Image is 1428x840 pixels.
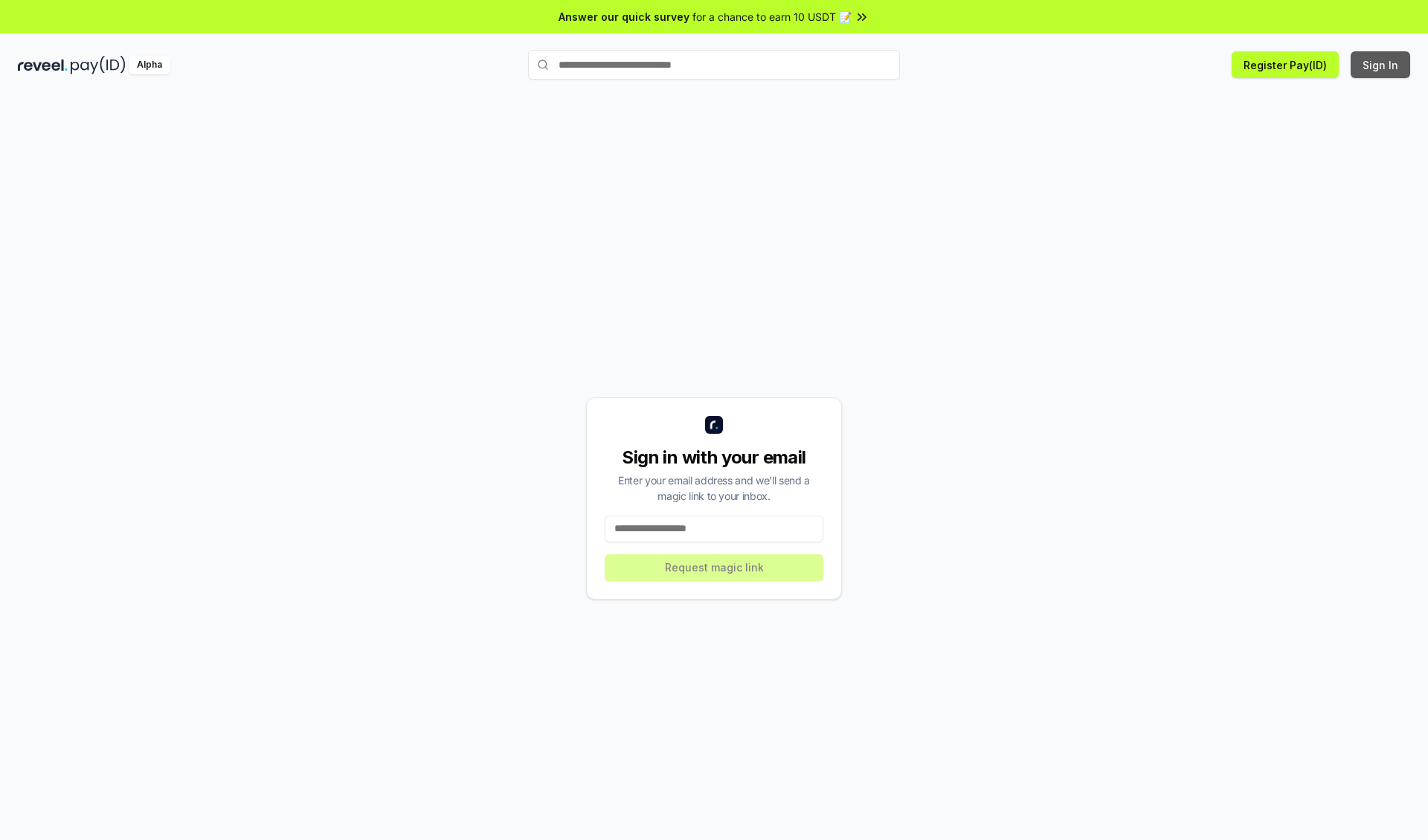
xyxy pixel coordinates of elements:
[1232,51,1339,78] button: Register Pay(ID)
[1351,51,1410,78] button: Sign In
[605,446,823,469] div: Sign in with your email
[129,56,170,74] div: Alpha
[18,56,68,74] img: reveel_dark
[71,56,126,74] img: pay_id
[705,416,723,434] img: logo_small
[559,9,689,25] span: Answer our quick survey
[692,9,852,25] span: for a chance to earn 10 USDT 📝
[605,472,823,504] div: Enter your email address and we’ll send a magic link to your inbox.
